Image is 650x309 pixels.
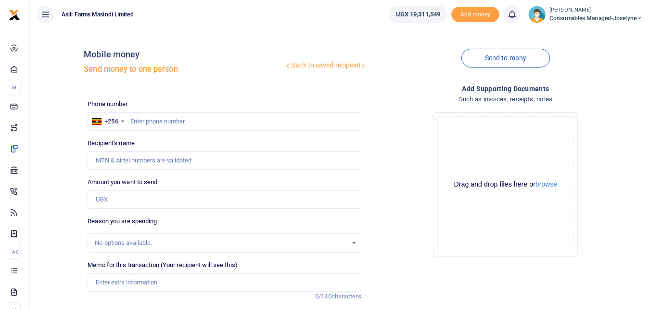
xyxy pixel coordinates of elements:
img: profile-user [528,6,546,23]
a: Add money [451,10,499,17]
li: Ac [8,244,21,260]
img: logo-small [9,9,20,21]
a: UGX 19,311,549 [389,6,447,23]
h4: Add supporting Documents [369,83,642,94]
label: Reason you are spending [88,216,157,226]
h4: Mobile money [84,49,284,60]
label: Recipient's name [88,138,135,148]
label: Memo for this transaction (Your recipient will see this) [88,260,238,270]
small: [PERSON_NAME] [549,6,642,14]
div: No options available. [95,238,347,248]
span: 0/140 [315,293,331,300]
li: Toup your wallet [451,7,499,23]
h4: Such as invoices, receipts, notes [369,94,642,105]
h5: Send money to one person [84,65,284,74]
div: +256 [104,117,118,126]
li: Wallet ballance [385,6,451,23]
div: File Uploader [433,112,578,257]
label: Phone number [88,99,127,109]
span: Consumables managed-Joselyne [549,14,642,23]
div: Uganda: +256 [88,113,127,130]
label: Amount you want to send [88,177,157,187]
input: UGX [88,190,361,209]
input: MTN & Airtel numbers are validated [88,151,361,170]
input: Enter phone number [88,112,361,131]
li: M [8,80,21,95]
div: Drag and drop files here or [438,180,574,189]
a: Send to many [461,49,550,67]
button: browse [535,181,557,188]
span: Add money [451,7,499,23]
span: UGX 19,311,549 [396,10,440,19]
a: logo-small logo-large logo-large [9,11,20,18]
span: characters [331,293,361,300]
input: Enter extra information [88,273,361,292]
a: profile-user [PERSON_NAME] Consumables managed-Joselyne [528,6,642,23]
a: Back to saved recipients [284,57,365,74]
span: Asili Farms Masindi Limited [58,10,138,19]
